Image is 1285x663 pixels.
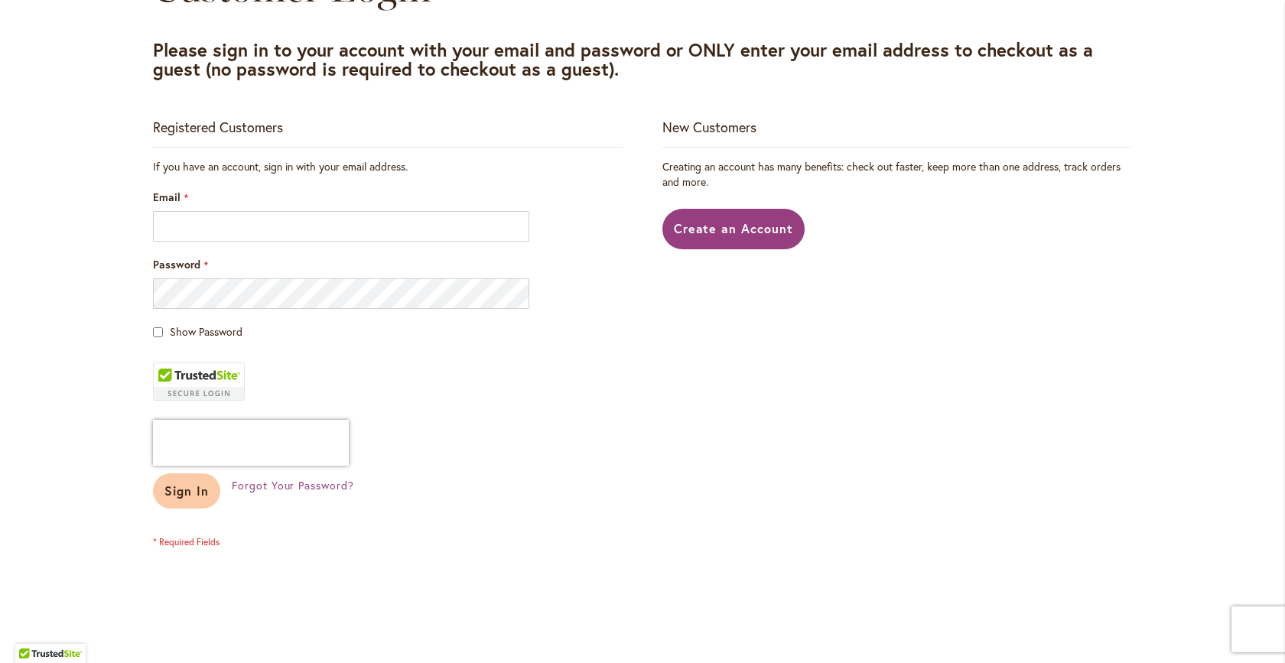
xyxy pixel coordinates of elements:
span: Email [153,190,181,204]
span: Password [153,257,200,271]
a: Create an Account [662,209,805,249]
strong: Registered Customers [153,118,283,136]
p: Creating an account has many benefits: check out faster, keep more than one address, track orders... [662,159,1132,190]
iframe: Launch Accessibility Center [11,609,54,652]
span: Sign In [164,483,209,499]
button: Sign In [153,473,220,509]
div: If you have an account, sign in with your email address. [153,159,623,174]
iframe: reCAPTCHA [153,420,349,466]
div: TrustedSite Certified [153,362,245,401]
strong: Please sign in to your account with your email and password or ONLY enter your email address to c... [153,37,1093,81]
span: Show Password [170,324,242,339]
a: Forgot Your Password? [232,478,354,493]
span: Create an Account [674,220,794,236]
strong: New Customers [662,118,756,136]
